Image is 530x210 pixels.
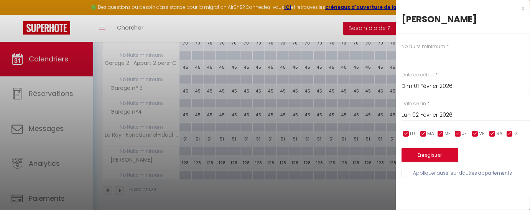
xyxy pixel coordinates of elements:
button: Ouvrir le widget de chat LiveChat [6,3,29,26]
label: Nb Nuits minimum [402,43,445,50]
span: ME [444,130,451,137]
span: VE [479,130,484,137]
span: LU [410,130,415,137]
label: Date de début [402,71,434,79]
span: DI [514,130,518,137]
button: Enregistrer [402,148,458,162]
span: JE [462,130,467,137]
div: x [396,4,524,13]
span: SA [496,130,502,137]
div: [PERSON_NAME] [402,13,524,25]
span: MA [427,130,434,137]
label: Date de fin [402,100,426,107]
